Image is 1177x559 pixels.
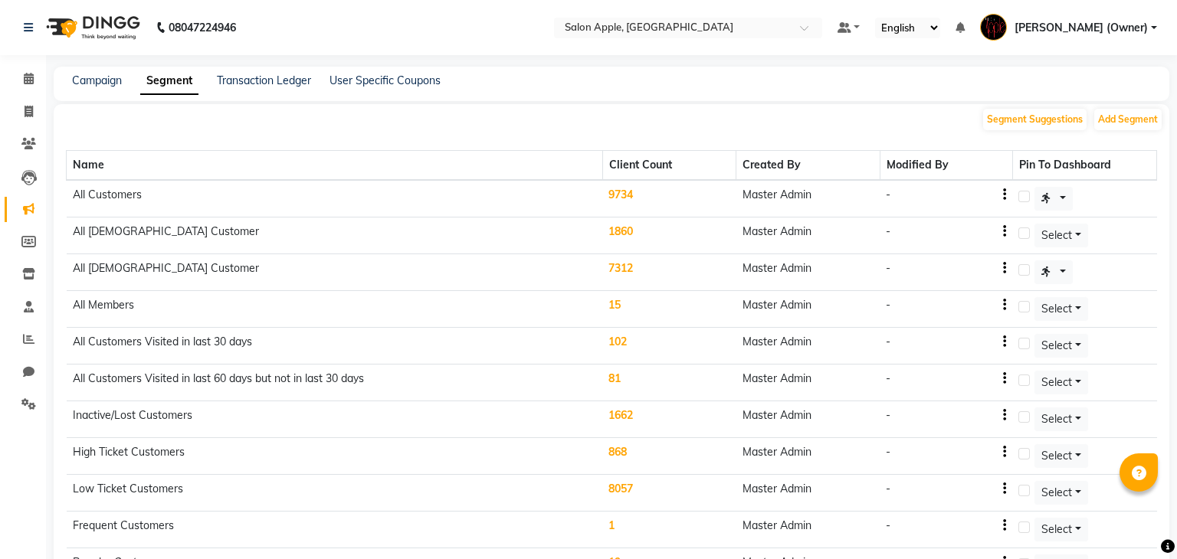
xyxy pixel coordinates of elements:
[602,512,736,548] td: 1
[67,254,603,291] td: All [DEMOGRAPHIC_DATA] Customer
[67,180,603,217] td: All Customers
[1034,407,1088,431] button: Select
[602,475,736,512] td: 8057
[140,67,198,95] a: Segment
[1034,297,1088,321] button: Select
[886,260,890,276] div: -
[983,109,1087,130] button: Segment Suggestions
[1041,302,1072,315] span: Select
[602,254,736,291] td: 7312
[736,364,880,401] td: Master Admin
[886,444,890,460] div: -
[602,151,736,181] th: Client Count
[329,74,441,87] a: User Specific Coupons
[886,334,890,350] div: -
[39,6,144,49] img: logo
[886,481,890,497] div: -
[67,291,603,328] td: All Members
[886,518,890,534] div: -
[886,371,890,387] div: -
[736,291,880,328] td: Master Admin
[67,364,603,401] td: All Customers Visited in last 60 days but not in last 30 days
[1041,485,1072,499] span: Select
[602,217,736,254] td: 1860
[886,407,890,423] div: -
[217,74,311,87] a: Transaction Ledger
[1034,334,1088,358] button: Select
[880,151,1012,181] th: Modified By
[1041,228,1072,242] span: Select
[736,328,880,364] td: Master Admin
[736,475,880,512] td: Master Admin
[1015,20,1148,36] span: [PERSON_NAME] (Owner)
[1041,449,1072,463] span: Select
[1034,371,1088,394] button: Select
[1041,375,1072,389] span: Select
[72,74,122,87] a: Campaign
[67,401,603,438] td: Inactive/Lost Customers
[169,6,236,49] b: 08047224946
[886,187,890,203] div: -
[736,217,880,254] td: Master Admin
[736,438,880,475] td: Master Admin
[602,438,736,475] td: 868
[886,224,890,240] div: -
[1012,151,1156,181] th: Pin To Dashboard
[602,401,736,438] td: 1662
[736,180,880,217] td: Master Admin
[67,438,603,475] td: High Ticket Customers
[736,254,880,291] td: Master Admin
[736,401,880,438] td: Master Admin
[67,217,603,254] td: All [DEMOGRAPHIC_DATA] Customer
[602,364,736,401] td: 81
[67,512,603,548] td: Frequent Customers
[602,328,736,364] td: 102
[736,151,880,181] th: Created By
[980,14,1007,41] img: Sonali (Owner)
[1094,109,1162,130] button: Add Segment
[1041,338,1072,352] span: Select
[67,475,603,512] td: Low Ticket Customers
[67,328,603,364] td: All Customers Visited in last 30 days
[602,291,736,328] td: 15
[1041,412,1072,426] span: Select
[1034,481,1088,505] button: Select
[67,151,603,181] th: Name
[1034,224,1088,247] button: Select
[1041,522,1072,536] span: Select
[1034,518,1088,541] button: Select
[1034,444,1088,468] button: Select
[886,297,890,313] div: -
[602,180,736,217] td: 9734
[736,512,880,548] td: Master Admin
